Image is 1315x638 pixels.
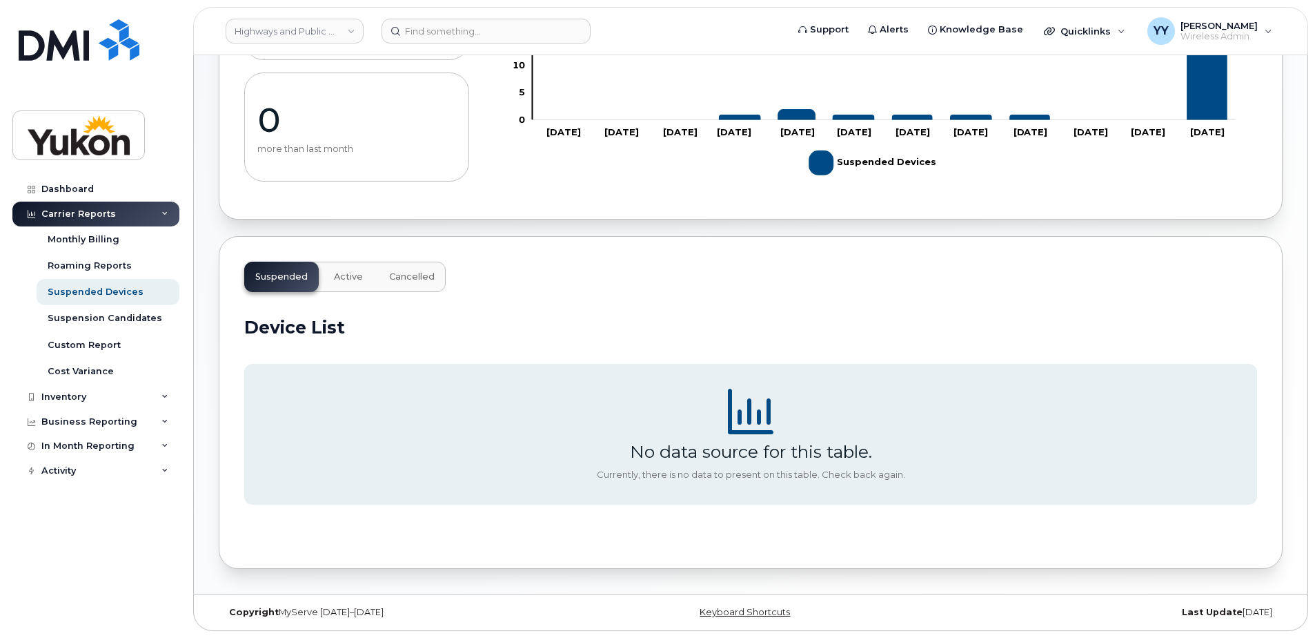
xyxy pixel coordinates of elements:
[244,317,1257,338] h2: Device List
[1138,17,1282,45] div: Yejoo Yang
[1154,23,1169,39] span: YY
[837,126,871,137] tspan: [DATE]
[1182,607,1243,617] strong: Last Update
[1074,126,1109,137] tspan: [DATE]
[229,607,279,617] strong: Copyright
[918,16,1033,43] a: Knowledge Base
[513,59,525,70] tspan: 10
[789,16,858,43] a: Support
[663,126,698,137] tspan: [DATE]
[597,470,905,481] div: Currently, there is no data to present on this table. Check back again.
[519,114,525,125] tspan: 0
[519,86,525,97] tspan: 5
[928,607,1283,618] div: [DATE]
[1131,126,1165,137] tspan: [DATE]
[954,126,989,137] tspan: [DATE]
[880,23,909,37] span: Alerts
[940,23,1023,37] span: Knowledge Base
[257,99,456,141] p: 0
[809,145,937,181] g: Suspended Devices
[858,16,918,43] a: Alerts
[382,19,591,43] input: Find something...
[1180,20,1258,31] span: [PERSON_NAME]
[1180,31,1258,42] span: Wireless Admin
[226,19,364,43] a: Highways and Public Works (YTG)
[604,126,639,137] tspan: [DATE]
[809,145,937,181] g: Legend
[700,607,790,617] a: Keyboard Shortcuts
[717,126,751,137] tspan: [DATE]
[1191,126,1225,137] tspan: [DATE]
[630,441,872,462] div: No data source for this table.
[1014,126,1048,137] tspan: [DATE]
[780,126,815,137] tspan: [DATE]
[334,271,363,282] span: Active
[1034,17,1135,45] div: Quicklinks
[1060,26,1111,37] span: Quicklinks
[389,271,435,282] span: Cancelled
[546,126,581,137] tspan: [DATE]
[257,144,456,155] p: more than last month
[896,126,931,137] tspan: [DATE]
[219,607,573,618] div: MyServe [DATE]–[DATE]
[810,23,849,37] span: Support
